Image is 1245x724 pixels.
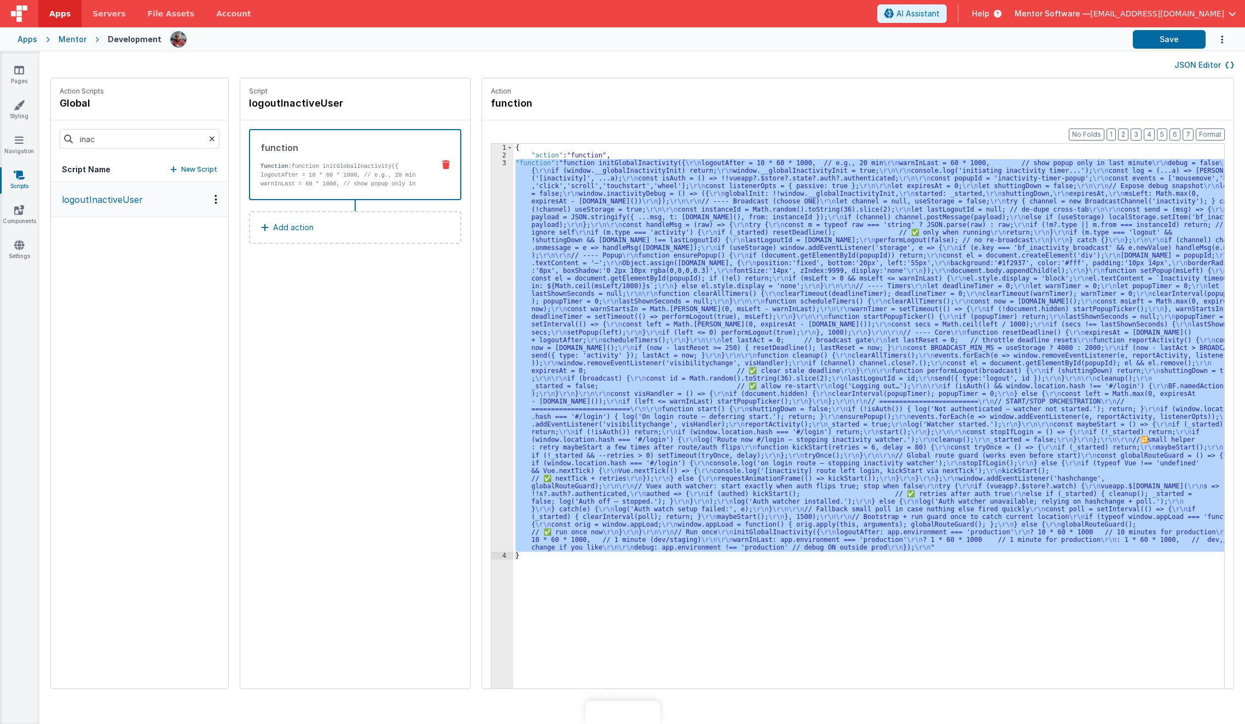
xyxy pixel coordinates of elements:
[491,151,513,159] div: 2
[491,159,513,552] div: 3
[260,163,292,170] strong: function:
[55,193,143,206] p: logoutInactiveUser
[491,552,513,559] div: 4
[181,164,217,175] p: New Script
[1196,129,1225,141] button: Format
[249,96,413,111] h4: logoutInactiveUser
[60,87,104,96] p: Action Scripts
[585,701,660,724] iframe: Marker.io feedback button
[148,8,195,19] span: File Assets
[491,144,513,151] div: 1
[170,164,217,175] button: New Script
[491,87,1225,96] p: Action
[49,8,71,19] span: Apps
[18,34,37,45] div: Apps
[896,8,940,19] span: AI Assistant
[1169,129,1180,141] button: 6
[273,221,314,234] p: Add action
[51,182,228,217] button: logoutInactiveUser
[59,34,86,45] div: Mentor
[260,141,425,154] div: function
[1090,8,1224,19] span: [EMAIL_ADDRESS][DOMAIN_NAME]
[491,96,655,111] h4: function
[1107,129,1116,141] button: 1
[62,164,111,175] h5: Script Name
[972,8,989,19] span: Help
[260,162,425,214] p: function initGlobalInactivity({ logoutAfter = 10 * 60 * 1000, // e.g., 20 min warnInLast = 60 * 1...
[1157,129,1167,141] button: 5
[1118,129,1128,141] button: 2
[92,8,125,19] span: Servers
[1174,60,1234,71] button: JSON Editor
[1015,8,1236,19] button: Mentor Software — [EMAIL_ADDRESS][DOMAIN_NAME]
[1206,28,1227,51] button: Options
[1069,129,1104,141] button: No Folds
[1131,129,1142,141] button: 3
[208,195,224,204] div: Options
[1133,30,1206,49] button: Save
[249,211,461,244] button: Add action
[1015,8,1090,19] span: Mentor Software —
[877,4,947,23] button: AI Assistant
[1144,129,1155,141] button: 4
[60,129,219,149] input: Search scripts
[108,34,161,45] div: Development
[171,32,186,47] img: eba322066dbaa00baf42793ca2fab581
[249,87,461,96] p: Script
[1183,129,1194,141] button: 7
[60,96,104,111] h4: global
